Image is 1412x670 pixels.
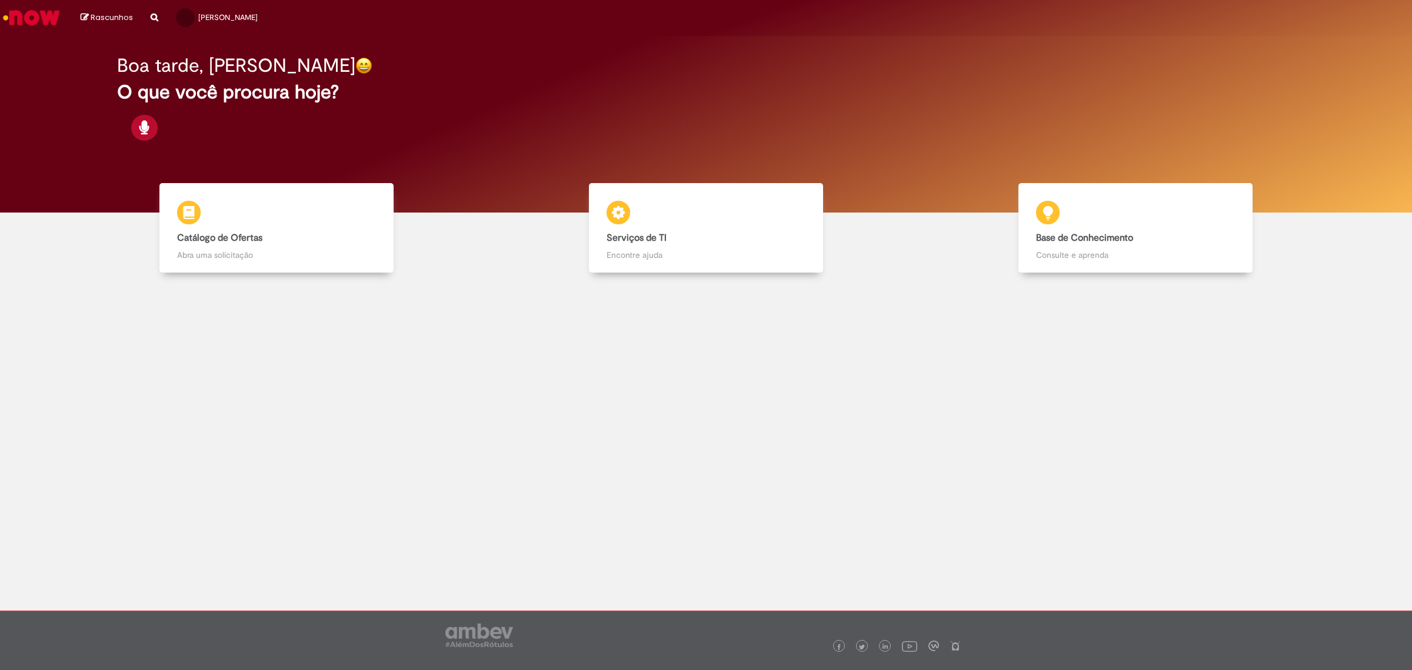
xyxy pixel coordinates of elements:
[445,623,513,647] img: logo_footer_ambev_rotulo_gray.png
[607,232,667,244] b: Serviços de TI
[836,644,842,650] img: logo_footer_facebook.png
[1,6,62,29] img: ServiceNow
[1036,232,1133,244] b: Base de Conhecimento
[902,638,917,654] img: logo_footer_youtube.png
[81,12,133,24] a: Rascunhos
[117,55,355,76] h2: Boa tarde, [PERSON_NAME]
[607,249,805,261] p: Encontre ajuda
[91,12,133,23] span: Rascunhos
[883,644,888,651] img: logo_footer_linkedin.png
[177,249,376,261] p: Abra uma solicitação
[62,183,491,273] a: Catálogo de Ofertas Abra uma solicitação
[921,183,1350,273] a: Base de Conhecimento Consulte e aprenda
[928,641,939,651] img: logo_footer_workplace.png
[355,57,372,74] img: happy-face.png
[177,232,262,244] b: Catálogo de Ofertas
[859,644,865,650] img: logo_footer_twitter.png
[1036,249,1235,261] p: Consulte e aprenda
[117,82,1295,102] h2: O que você procura hoje?
[491,183,921,273] a: Serviços de TI Encontre ajuda
[950,641,961,651] img: logo_footer_naosei.png
[198,12,258,22] span: [PERSON_NAME]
